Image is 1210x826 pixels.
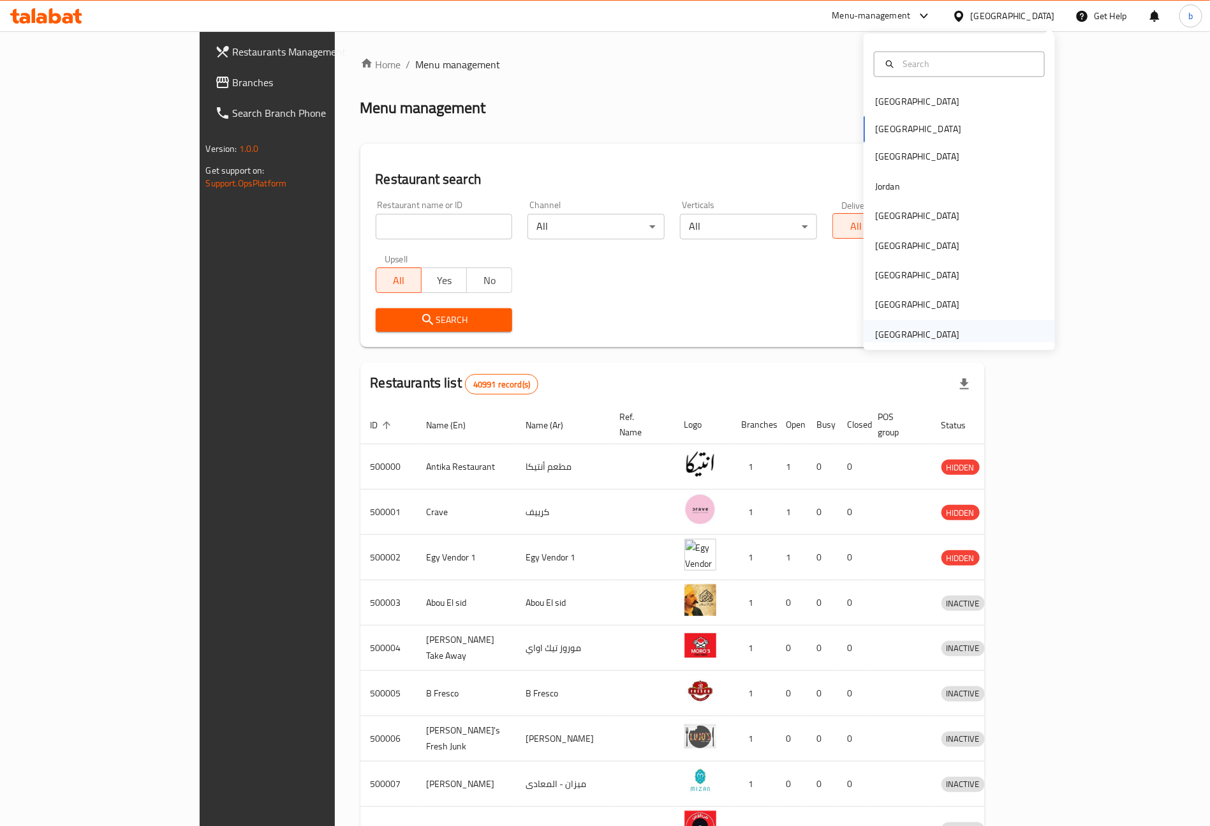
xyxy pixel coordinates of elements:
[376,267,422,293] button: All
[941,641,985,656] span: INACTIVE
[417,671,516,716] td: B Fresco
[837,580,868,626] td: 0
[732,716,776,762] td: 1
[941,641,985,656] div: INACTIVE
[465,374,538,394] div: Total records count
[776,671,807,716] td: 0
[776,716,807,762] td: 0
[360,98,486,118] h2: Menu management
[376,214,513,239] input: Search for restaurant name or ID..
[941,417,983,433] span: Status
[732,535,776,580] td: 1
[684,720,716,752] img: Lujo's Fresh Junk
[807,535,837,580] td: 0
[941,596,985,611] span: INACTIVE
[417,444,516,490] td: Antika Restaurant
[233,105,392,121] span: Search Branch Phone
[807,671,837,716] td: 0
[941,686,985,702] div: INACTIVE
[516,535,610,580] td: Egy Vendor 1
[837,490,868,535] td: 0
[417,535,516,580] td: Egy Vendor 1
[807,444,837,490] td: 0
[776,405,807,444] th: Open
[838,217,873,236] span: All
[732,671,776,716] td: 1
[421,267,467,293] button: Yes
[385,255,408,264] label: Upsell
[205,67,402,98] a: Branches
[684,448,716,480] img: Antika Restaurant
[427,271,462,290] span: Yes
[941,777,985,792] span: INACTIVE
[807,762,837,807] td: 0
[941,506,980,520] span: HIDDEN
[360,57,985,72] nav: breadcrumb
[684,765,716,797] img: Mizan - Maadi
[776,444,807,490] td: 1
[875,327,959,342] div: [GEOGRAPHIC_DATA]
[875,298,959,312] div: [GEOGRAPHIC_DATA]
[684,629,716,661] img: Moro's Take Away
[837,405,868,444] th: Closed
[971,9,1055,23] div: [GEOGRAPHIC_DATA]
[239,140,259,157] span: 1.0.0
[875,179,900,193] div: Jordan
[528,214,665,239] div: All
[832,8,911,24] div: Menu-management
[417,626,516,671] td: [PERSON_NAME] Take Away
[807,405,837,444] th: Busy
[837,762,868,807] td: 0
[516,671,610,716] td: B Fresco
[680,214,817,239] div: All
[376,170,970,189] h2: Restaurant search
[371,417,395,433] span: ID
[732,444,776,490] td: 1
[417,762,516,807] td: [PERSON_NAME]
[875,150,959,164] div: [GEOGRAPHIC_DATA]
[941,777,985,792] div: INACTIVE
[674,405,732,444] th: Logo
[406,57,411,72] li: /
[466,267,512,293] button: No
[516,762,610,807] td: ميزان - المعادى
[206,175,287,191] a: Support.OpsPlatform
[841,200,873,209] label: Delivery
[837,444,868,490] td: 0
[684,584,716,616] img: Abou El sid
[1188,9,1193,23] span: b
[837,626,868,671] td: 0
[684,539,716,571] img: Egy Vendor 1
[376,308,513,332] button: Search
[776,762,807,807] td: 0
[684,675,716,707] img: B Fresco
[516,716,610,762] td: [PERSON_NAME]
[684,493,716,525] img: Crave
[416,57,501,72] span: Menu management
[417,580,516,626] td: Abou El sid
[205,98,402,128] a: Search Branch Phone
[516,490,610,535] td: كرييف
[941,460,980,475] div: HIDDEN
[732,762,776,807] td: 1
[941,732,985,746] span: INACTIVE
[807,626,837,671] td: 0
[732,626,776,671] td: 1
[807,716,837,762] td: 0
[620,409,659,440] span: Ref. Name
[472,271,507,290] span: No
[776,490,807,535] td: 1
[875,95,959,109] div: [GEOGRAPHIC_DATA]
[949,369,980,400] div: Export file
[941,550,980,566] div: HIDDEN
[878,409,916,440] span: POS group
[897,57,1037,71] input: Search
[732,405,776,444] th: Branches
[206,162,265,179] span: Get support on:
[875,209,959,223] div: [GEOGRAPHIC_DATA]
[837,535,868,580] td: 0
[516,444,610,490] td: مطعم أنتيكا
[832,213,878,239] button: All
